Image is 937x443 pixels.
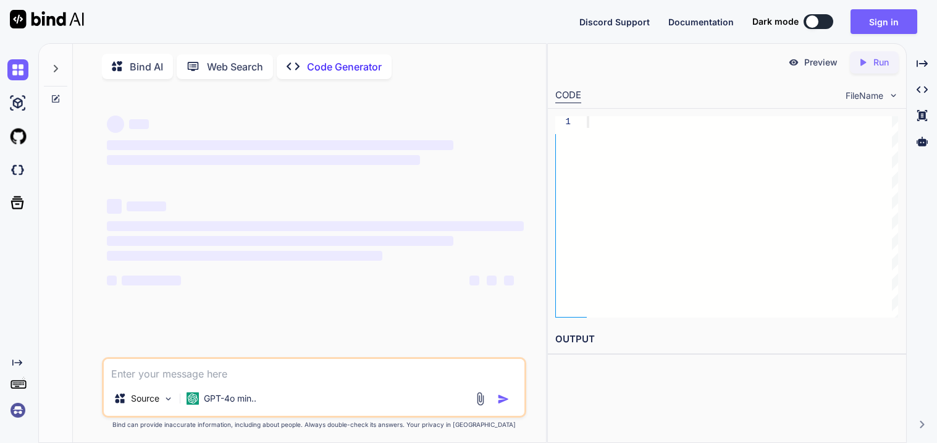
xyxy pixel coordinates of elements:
[668,15,734,28] button: Documentation
[788,57,799,68] img: preview
[207,59,263,74] p: Web Search
[10,10,84,28] img: Bind AI
[107,155,419,165] span: ‌
[7,59,28,80] img: chat
[555,88,581,103] div: CODE
[122,276,181,285] span: ‌
[102,420,526,429] p: Bind can provide inaccurate information, including about people. Always double-check its answers....
[579,17,650,27] span: Discord Support
[668,17,734,27] span: Documentation
[497,393,510,405] img: icon
[163,394,174,404] img: Pick Models
[804,56,838,69] p: Preview
[307,59,382,74] p: Code Generator
[107,199,122,214] span: ‌
[888,90,899,101] img: chevron down
[752,15,799,28] span: Dark mode
[473,392,487,406] img: attachment
[107,236,453,246] span: ‌
[846,90,883,102] span: FileName
[7,126,28,147] img: githubLight
[487,276,497,285] span: ‌
[555,116,571,128] div: 1
[130,59,163,74] p: Bind AI
[504,276,514,285] span: ‌
[7,159,28,180] img: darkCloudIdeIcon
[7,93,28,114] img: ai-studio
[131,392,159,405] p: Source
[107,251,382,261] span: ‌
[579,15,650,28] button: Discord Support
[851,9,917,34] button: Sign in
[204,392,256,405] p: GPT-4o min..
[548,325,906,354] h2: OUTPUT
[873,56,889,69] p: Run
[7,400,28,421] img: signin
[107,140,453,150] span: ‌
[107,116,124,133] span: ‌
[129,119,149,129] span: ‌
[107,276,117,285] span: ‌
[127,201,166,211] span: ‌
[469,276,479,285] span: ‌
[187,392,199,405] img: GPT-4o mini
[107,221,524,231] span: ‌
